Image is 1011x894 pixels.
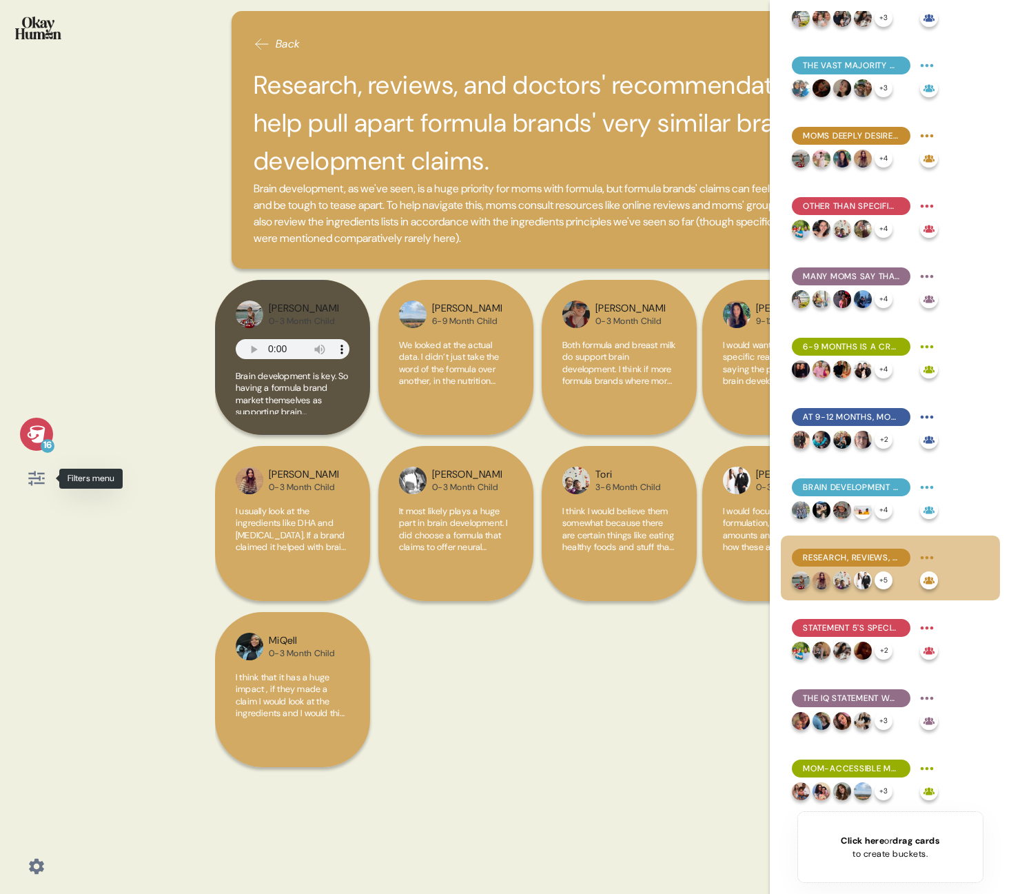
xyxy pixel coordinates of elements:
img: profilepic_24302597019365276.jpg [833,782,851,800]
img: profilepic_24042585798726849.jpg [854,712,872,730]
img: profilepic_9731200886984576.jpg [792,782,810,800]
img: profilepic_24254939047471010.jpg [833,220,851,238]
div: MiQell [269,633,334,649]
span: I would focus more on the formulation, ingredients, amounts and historically how these amounts ha... [723,505,835,662]
img: profilepic_23913955058275463.jpg [236,633,263,660]
img: profilepic_24254939047471010.jpg [562,467,590,494]
div: 0-3 Month Child [269,482,338,493]
img: profilepic_30725826547032050.jpg [792,360,810,378]
span: The IQ statement was the least compelling, with statement #3 also failing to convince. [803,692,899,704]
div: + 4 [875,360,892,378]
img: profilepic_10079146362180826.jpg [854,290,872,308]
div: Tori [595,467,660,482]
span: Both formula and breast milk do support brain development. I think if more formula brands where m... [562,339,676,580]
div: Filters menu [59,469,123,489]
img: profilepic_10050006148381865.jpg [236,467,263,494]
img: profilepic_23911488015176304.jpg [833,79,851,97]
span: It most likely plays a huge part in brain development. I did choose a formula that claims to offe... [399,505,512,698]
img: profilepic_24254939047471010.jpg [833,571,851,589]
img: profilepic_10002627043168430.jpg [813,501,830,519]
div: [PERSON_NAME] [269,467,338,482]
img: profilepic_24076225635351631.jpg [833,9,851,27]
div: + 4 [875,290,892,308]
img: profilepic_9921622301280059.jpg [833,290,851,308]
img: profilepic_23957990427199772.jpg [792,150,810,167]
div: + 3 [875,712,892,730]
div: [PERSON_NAME] [756,301,826,316]
span: 6-9 months is a crucial development period, with mobility, motor skills, dietary changes, and soc... [803,341,899,353]
img: profilepic_24806279158960289.jpg [813,290,830,308]
div: + 4 [875,150,892,167]
img: profilepic_24686111907661355.jpg [813,9,830,27]
span: We looked at the actual data. I didn’t just take the word of the formula over another, in the nut... [399,339,513,605]
img: profilepic_24021410207550195.jpg [792,220,810,238]
img: profilepic_24066498406338658.jpg [792,290,810,308]
div: 16 [41,439,54,453]
span: Brain development, as we've seen, is a huge priority for moms with formula, but formula brands' c... [254,181,830,247]
img: profilepic_9987001134730651.jpg [813,642,830,660]
img: profilepic_24066498406338658.jpg [792,9,810,27]
div: [PERSON_NAME] [595,301,665,316]
img: profilepic_24433398056265134.jpg [813,220,830,238]
img: profilepic_24065768239753848.jpg [792,501,810,519]
span: Other than specific tolerance issues, price & ingredient alignment are top switching motivators. [803,200,899,212]
span: I usually look at the ingredients like DHA and [MEDICAL_DATA]. If a brand claimed it helped with ... [236,505,347,722]
div: [PERSON_NAME] [269,301,338,316]
span: Brain development is key. So having a formula brand market themselves as supporting brain develop... [236,370,349,672]
span: At 9-12 months, moms are looking for first steps, first words, and further social development. [803,411,899,423]
img: profilepic_23998246113203785.jpg [833,150,851,167]
div: + 3 [875,782,892,800]
img: profilepic_24033322462997255.jpg [792,712,810,730]
img: profilepic_23957990427199772.jpg [236,301,263,328]
img: profilepic_30345946328354123.jpg [833,712,851,730]
div: 0-3 Month Child [269,316,338,327]
h2: Research, reviews, and doctors' recommendations help pull apart formula brands' very similar brai... [254,66,830,181]
div: + 2 [875,642,892,660]
img: profilepic_24432463089680639.jpg [813,782,830,800]
div: + 4 [875,501,892,519]
div: [PERSON_NAME] [432,467,502,482]
img: profilepic_23998246113203785.jpg [723,301,750,328]
img: profilepic_9951827364925800.jpg [792,431,810,449]
div: 3-6 Month Child [595,482,660,493]
div: [PERSON_NAME] [432,301,502,316]
img: profilepic_24169639585989571.jpg [813,150,830,167]
img: profilepic_30367771036200585.jpg [854,431,872,449]
div: or to create buckets. [841,834,939,860]
span: Statement 5's specificity and clinical support made it the most compelling, with #1 & #4 also wel... [803,622,899,634]
div: 0-3 Month Child [756,482,826,493]
img: profilepic_23892851000377781.jpg [833,501,851,519]
span: drag cards [892,835,939,846]
img: profilepic_30641819395432435.jpg [723,467,750,494]
img: profilepic_30641819395432435.jpg [854,571,872,589]
span: Back [276,36,300,52]
span: The vast majority of moms are unaware of MFGM, and suspicion was common even when we explained th... [803,59,899,72]
div: 6-9 Month Child [432,316,502,327]
img: profilepic_24081075511582475.jpg [562,301,590,328]
div: + 3 [875,9,892,27]
img: profilepic_23934072906246232.jpg [399,301,427,328]
img: profilepic_10050006148381865.jpg [813,571,830,589]
img: profilepic_9670080569759076.jpg [854,79,872,97]
img: profilepic_24149260454682583.jpg [833,642,851,660]
div: 0-3 Month Child [595,316,665,327]
span: Brain development was moms' stated top formula priority, though long-term and immediate prioritie... [803,481,899,494]
span: Research, reviews, and doctors' recommendations help pull apart formula brands' very similar brai... [803,551,899,564]
span: Click here [841,835,884,846]
div: 9-12 Month Child [756,316,826,327]
img: profilepic_25165664476355902.jpg [854,501,872,519]
img: profilepic_24385261627745154.jpg [813,712,830,730]
div: + 2 [875,431,892,449]
img: profilepic_10050006148381865.jpg [854,150,872,167]
div: 0-3 Month Child [269,648,334,659]
img: okayhuman.3b1b6348.png [15,17,61,39]
div: + 4 [875,220,892,238]
img: profilepic_24206365815623587.jpg [854,642,872,660]
img: profilepic_24026967273611727.jpg [813,431,830,449]
img: profilepic_24012059758446275.jpg [813,360,830,378]
img: profilepic_9987304958065071.jpg [854,360,872,378]
span: I think I would believe them somewhat because there are certain things like eating healthy foods ... [562,505,674,687]
span: Mom-accessible messages is deeply empathetic and helps them "do their own research" while steerin... [803,762,899,775]
img: profilepic_24149260454682583.jpg [854,9,872,27]
img: profilepic_24021410207550195.jpg [792,642,810,660]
